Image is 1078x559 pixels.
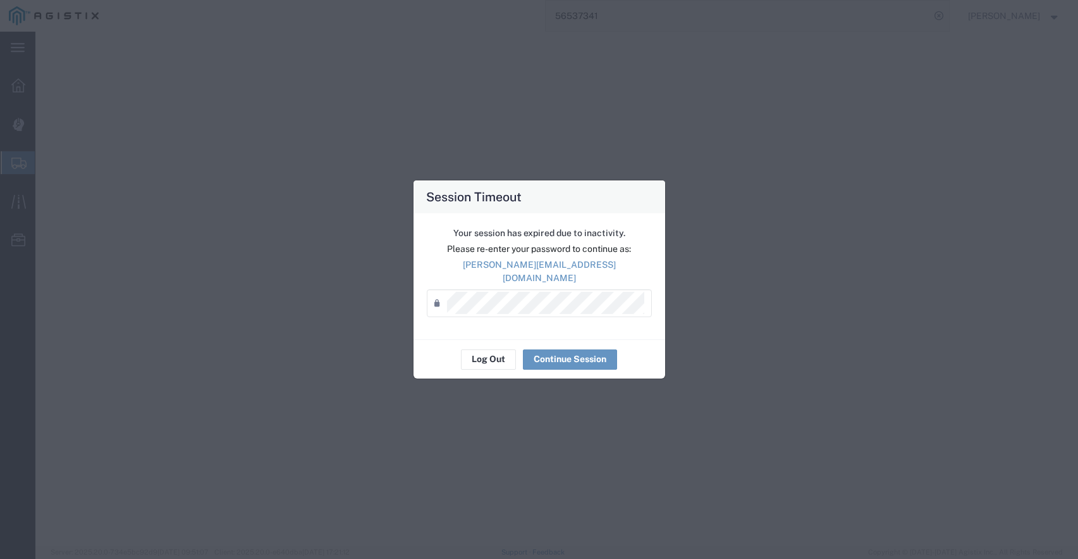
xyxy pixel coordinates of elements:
p: Your session has expired due to inactivity. [427,227,652,240]
h4: Session Timeout [426,187,522,206]
button: Log Out [461,349,516,370]
button: Continue Session [523,349,617,370]
p: Please re-enter your password to continue as: [427,242,652,256]
p: [PERSON_NAME][EMAIL_ADDRESS][DOMAIN_NAME] [427,258,652,285]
